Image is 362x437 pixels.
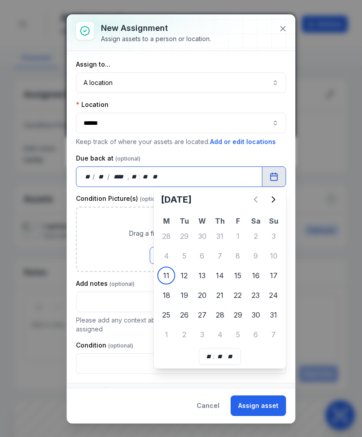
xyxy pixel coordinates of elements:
[76,341,133,350] label: Condition
[175,247,193,265] div: 5
[130,172,139,181] div: hour,
[157,326,175,344] div: 1
[193,267,211,284] div: 13
[265,267,282,284] div: 17
[76,137,286,147] p: Keep track of where your assets are located.
[193,326,211,344] div: Wednesday 3 September 2025
[211,247,229,265] div: Thursday 7 August 2025
[265,227,282,245] div: 3
[229,326,247,344] div: Friday 5 September 2025
[211,326,229,344] div: 4
[229,326,247,344] div: 5
[229,216,247,226] th: F
[211,216,229,226] th: Th
[175,227,193,245] div: Tuesday 29 July 2025
[247,247,265,265] div: 9
[107,172,110,181] div: /
[265,247,282,265] div: 10
[76,154,140,163] label: Due back at
[211,267,229,284] div: Thursday 14 August 2025
[193,267,211,284] div: Wednesday 13 August 2025
[110,172,127,181] div: year,
[157,227,175,245] div: 28
[211,227,229,245] div: 31
[157,216,282,344] table: August 2025
[262,166,286,187] button: Calendar
[193,286,211,304] div: Wednesday 20 August 2025
[211,306,229,324] div: 28
[247,267,265,284] div: Saturday 16 August 2025
[193,227,211,245] div: Wednesday 30 July 2025
[247,286,265,304] div: Saturday 23 August 2025
[210,137,276,147] button: Add or edit locations
[247,267,265,284] div: 16
[265,326,282,344] div: 7
[265,306,282,324] div: 31
[175,326,193,344] div: Tuesday 2 September 2025
[211,286,229,304] div: 21
[175,306,193,324] div: Tuesday 26 August 2025
[247,306,265,324] div: Saturday 30 August 2025
[265,216,282,226] th: Su
[211,227,229,245] div: Thursday 31 July 2025
[139,172,141,181] div: :
[157,191,282,344] div: August 2025
[157,286,175,304] div: 18
[205,352,214,361] div: hour,
[76,316,286,334] p: Please add any context about the job / purpose of the assets being assigned
[229,306,247,324] div: 29
[157,267,175,284] div: 11
[229,286,247,304] div: Friday 22 August 2025
[247,247,265,265] div: Saturday 9 August 2025
[150,247,212,264] button: Browse Files
[151,172,160,181] div: am/pm,
[211,306,229,324] div: Thursday 28 August 2025
[127,172,130,181] div: ,
[175,286,193,304] div: Tuesday 19 August 2025
[76,387,111,398] span: Assets
[265,247,282,265] div: Sunday 10 August 2025
[247,286,265,304] div: 23
[96,172,108,181] div: month,
[213,352,215,361] div: :
[193,326,211,344] div: 3
[247,227,265,245] div: 2
[129,229,233,238] span: Drag a file here, or click to browse.
[175,326,193,344] div: 2
[193,247,211,265] div: Wednesday 6 August 2025
[229,267,247,284] div: Friday 15 August 2025
[247,326,265,344] div: 6
[193,216,211,226] th: W
[193,247,211,265] div: 6
[215,352,224,361] div: minute,
[157,216,175,226] th: M
[157,326,175,344] div: Monday 1 September 2025
[231,395,286,416] button: Assign asset
[265,227,282,245] div: Sunday 3 August 2025
[157,286,175,304] div: Monday 18 August 2025
[193,306,211,324] div: Wednesday 27 August 2025
[247,216,265,226] th: Sa
[193,306,211,324] div: 27
[247,326,265,344] div: Saturday 6 September 2025
[175,286,193,304] div: 19
[211,326,229,344] div: Thursday 4 September 2025
[211,286,229,304] div: Thursday 21 August 2025
[157,191,282,365] div: Calendar
[175,247,193,265] div: Tuesday 5 August 2025
[211,247,229,265] div: 7
[141,172,150,181] div: minute,
[157,306,175,324] div: Monday 25 August 2025
[175,216,193,226] th: Tu
[229,267,247,284] div: 15
[247,191,265,208] button: Previous
[175,267,193,284] div: 12
[175,267,193,284] div: Tuesday 12 August 2025
[76,60,110,69] label: Assign to...
[193,286,211,304] div: 20
[76,194,165,203] label: Condition Picture(s)
[175,306,193,324] div: 26
[101,22,211,34] h3: New assignment
[265,286,282,304] div: Sunday 24 August 2025
[229,286,247,304] div: 22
